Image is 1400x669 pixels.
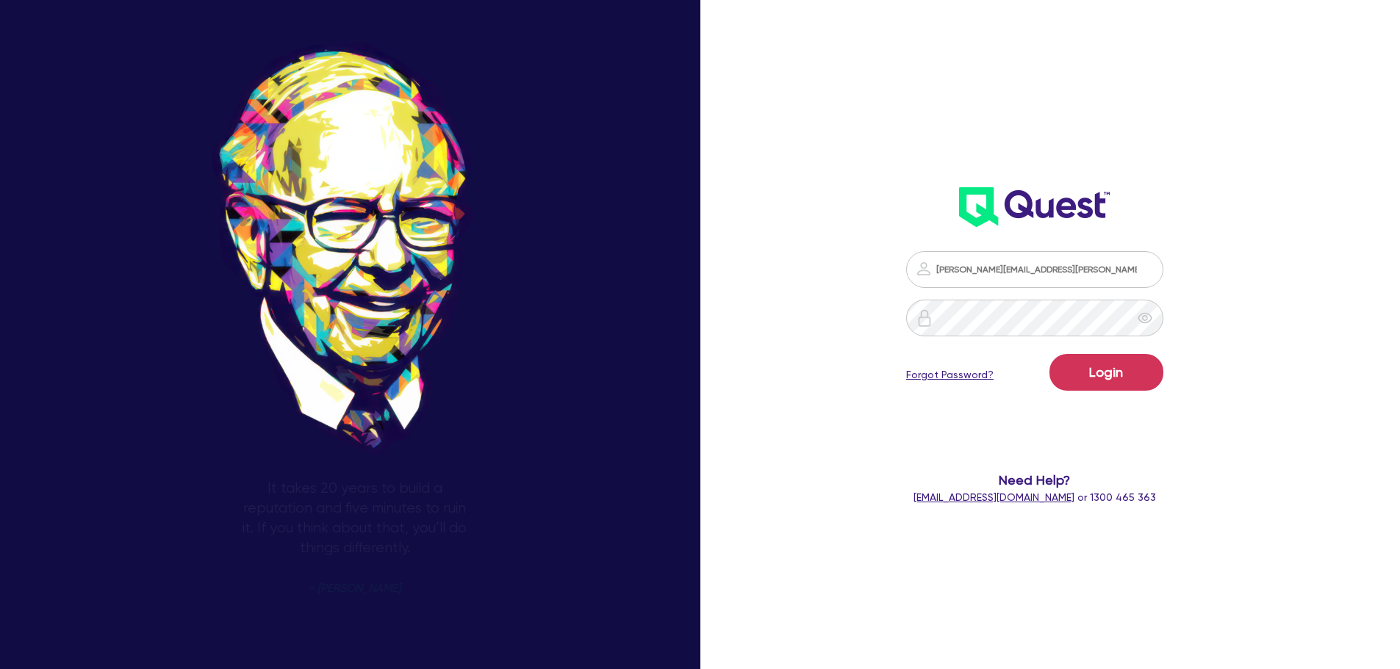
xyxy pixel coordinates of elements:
span: or 1300 465 363 [913,491,1156,503]
button: Login [1049,354,1163,391]
a: Forgot Password? [906,367,994,383]
span: eye [1138,311,1152,325]
span: Need Help? [847,470,1223,490]
img: wH2k97JdezQIQAAAABJRU5ErkJggg== [959,187,1110,227]
img: icon-password [916,309,933,327]
a: [EMAIL_ADDRESS][DOMAIN_NAME] [913,491,1074,503]
img: icon-password [915,260,933,278]
span: - [PERSON_NAME] [309,583,401,594]
input: Email address [906,251,1163,288]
